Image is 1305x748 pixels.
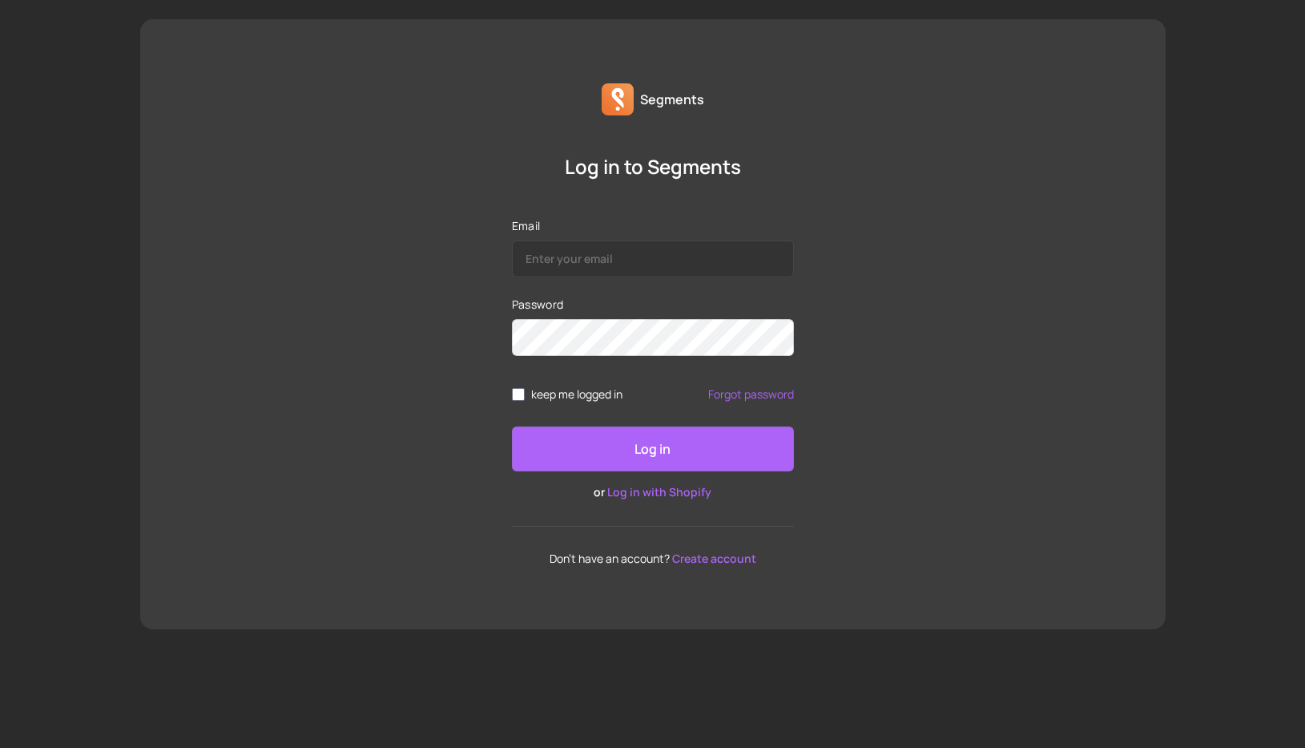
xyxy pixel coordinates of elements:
[512,154,794,180] p: Log in to Segments
[607,484,711,499] a: Log in with Shopify
[512,297,794,313] label: Password
[512,218,794,234] label: Email
[512,484,794,500] p: or
[512,388,525,401] input: remember me
[708,388,794,401] a: Forgot password
[512,319,794,356] input: Password
[634,439,671,459] p: Log in
[512,427,794,471] button: Log in
[512,241,794,277] input: Email
[672,551,756,566] a: Create account
[640,90,704,109] p: Segments
[531,388,622,401] span: keep me logged in
[512,552,794,565] p: Don't have an account?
